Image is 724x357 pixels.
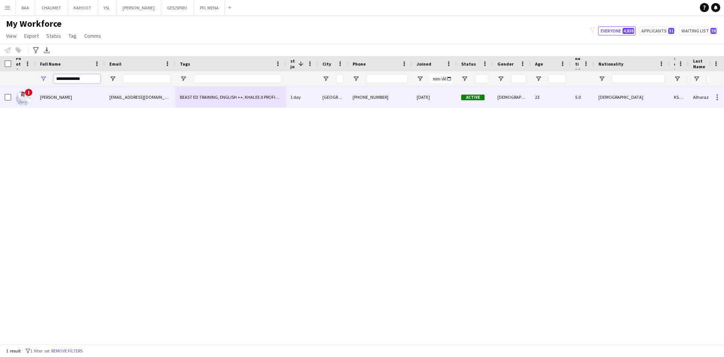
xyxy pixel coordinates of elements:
input: Last Name Filter Input [707,74,720,83]
input: Phone Filter Input [366,74,408,83]
div: [DEMOGRAPHIC_DATA] [594,87,669,107]
button: Open Filter Menu [598,75,605,82]
span: Photo [16,55,22,72]
button: Open Filter Menu [693,75,700,82]
input: Tags Filter Input [193,74,281,83]
button: Open Filter Menu [535,75,542,82]
input: Age Filter Input [549,74,566,83]
input: Workforce ID Filter Input [687,74,691,83]
span: Tag [69,32,77,39]
div: 1 day [286,87,318,107]
div: [DATE] [412,87,457,107]
a: Tag [66,31,80,41]
span: City [322,61,331,67]
button: YSL [98,0,117,15]
span: 31 [668,28,674,34]
span: [PERSON_NAME] [40,94,72,100]
span: 1 filter set [30,348,50,354]
span: Status [46,32,61,39]
button: Everyone4,838 [598,26,636,35]
span: Last job [290,52,295,75]
div: [GEOGRAPHIC_DATA] [318,87,348,107]
span: Age [535,61,543,67]
app-action-btn: Advanced filters [31,46,40,55]
span: 38 [710,28,716,34]
button: Waiting list38 [679,26,718,35]
div: KSA1703 [669,87,689,107]
span: Comms [84,32,101,39]
button: Open Filter Menu [180,75,187,82]
input: Status Filter Input [475,74,488,83]
span: View [6,32,17,39]
div: 5.0 [571,87,594,107]
button: Open Filter Menu [497,75,504,82]
input: City Filter Input [336,74,344,83]
button: KAHOOT [67,0,98,15]
span: Phone [353,61,366,67]
span: Gender [497,61,514,67]
button: Open Filter Menu [461,75,468,82]
div: [EMAIL_ADDRESS][DOMAIN_NAME] [105,87,175,107]
input: Email Filter Input [123,74,171,83]
input: Full Name Filter Input [54,74,100,83]
img: Salman Alharazi [16,90,31,106]
span: ! [25,89,32,96]
a: Export [21,31,42,41]
span: Email [109,61,121,67]
button: CHAUMET [35,0,67,15]
a: Status [43,31,64,41]
button: Remove filters [50,347,84,355]
span: Status [461,61,476,67]
button: Open Filter Menu [674,75,681,82]
button: Open Filter Menu [353,75,359,82]
button: Open Filter Menu [417,75,423,82]
span: Tags [180,61,190,67]
button: GES/SPIRO [161,0,194,15]
a: View [3,31,20,41]
div: [DEMOGRAPHIC_DATA] [493,87,531,107]
span: 4,838 [623,28,634,34]
input: Nationality Filter Input [612,74,665,83]
input: Gender Filter Input [511,74,526,83]
button: PFL MENA [194,0,225,15]
button: Open Filter Menu [109,75,116,82]
button: Applicants31 [639,26,676,35]
button: Open Filter Menu [322,75,329,82]
div: 23 [531,87,571,107]
div: [PHONE_NUMBER] [348,87,412,107]
span: Rating [575,55,580,72]
span: Nationality [598,61,623,67]
span: My Workforce [6,18,61,29]
span: Last Name [693,58,711,69]
span: Full Name [40,61,61,67]
button: [PERSON_NAME] [117,0,161,15]
app-action-btn: Export XLSX [42,46,51,55]
div: BEAST ED TRAINING, ENGLISH ++, KHALEEJI PROFILE, TOP HOST/HOSTESS, TOP PROMOTER, TOP [PERSON_NAME] [175,87,286,107]
span: Joined [417,61,431,67]
input: Joined Filter Input [430,74,452,83]
a: Comms [81,31,104,41]
button: Open Filter Menu [40,75,47,82]
span: Workforce ID [674,33,675,95]
span: Active [461,95,485,100]
span: Export [24,32,39,39]
button: RAA [15,0,35,15]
